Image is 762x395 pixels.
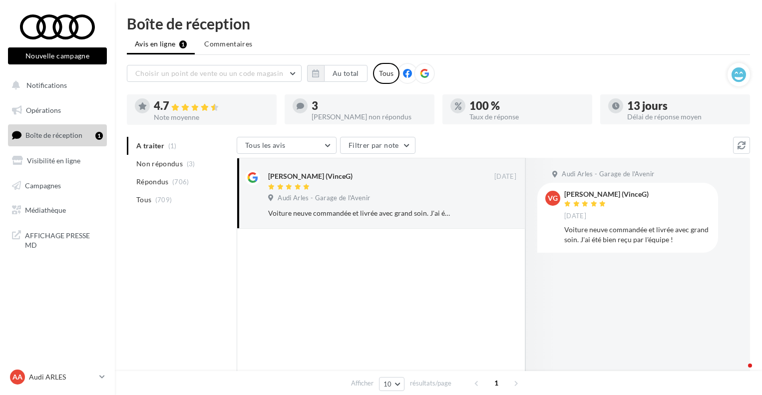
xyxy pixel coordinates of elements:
span: Audi Arles - Garage de l'Avenir [278,194,370,203]
button: Au total [307,65,368,82]
span: [DATE] [564,212,586,221]
button: Notifications [6,75,105,96]
button: Choisir un point de vente ou un code magasin [127,65,302,82]
div: Taux de réponse [469,113,584,120]
span: VG [548,193,558,203]
span: Commentaires [204,39,252,49]
iframe: Intercom live chat [728,361,752,385]
div: [PERSON_NAME] (VinceG) [564,191,649,198]
a: AFFICHAGE PRESSE MD [6,225,109,254]
span: Notifications [26,81,67,89]
span: Tous [136,195,151,205]
span: (709) [155,196,172,204]
span: AFFICHAGE PRESSE MD [25,229,103,250]
span: Campagnes [25,181,61,189]
p: Audi ARLES [29,372,95,382]
button: Tous les avis [237,137,337,154]
div: [PERSON_NAME] (VinceG) [268,171,353,181]
div: 100 % [469,100,584,111]
div: 4.7 [154,100,269,112]
span: 1 [488,375,504,391]
span: Afficher [351,379,374,388]
a: Boîte de réception1 [6,124,109,146]
div: 3 [312,100,426,111]
div: Boîte de réception [127,16,750,31]
span: résultats/page [410,379,451,388]
div: Note moyenne [154,114,269,121]
span: AA [12,372,22,382]
div: Voiture neuve commandée et livrée avec grand soin. J'ai été bien reçu par l'équipe ! [564,225,710,245]
span: Choisir un point de vente ou un code magasin [135,69,283,77]
span: Boîte de réception [25,131,82,139]
span: (3) [187,160,195,168]
span: Tous les avis [245,141,286,149]
div: Voiture neuve commandée et livrée avec grand soin. J'ai été bien reçu par l'équipe ! [268,208,451,218]
span: Opérations [26,106,61,114]
button: Au total [324,65,368,82]
a: Campagnes [6,175,109,196]
span: Visibilité en ligne [27,156,80,165]
button: Filtrer par note [340,137,415,154]
span: Non répondus [136,159,183,169]
span: 10 [383,380,392,388]
span: Audi Arles - Garage de l'Avenir [562,170,654,179]
div: 1 [95,132,103,140]
a: AA Audi ARLES [8,368,107,387]
div: Délai de réponse moyen [627,113,742,120]
div: 13 jours [627,100,742,111]
span: [DATE] [494,172,516,181]
span: Médiathèque [25,206,66,214]
div: [PERSON_NAME] non répondus [312,113,426,120]
a: Médiathèque [6,200,109,221]
span: Répondus [136,177,169,187]
button: 10 [379,377,404,391]
a: Opérations [6,100,109,121]
button: Nouvelle campagne [8,47,107,64]
span: (706) [172,178,189,186]
div: Tous [373,63,399,84]
a: Visibilité en ligne [6,150,109,171]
